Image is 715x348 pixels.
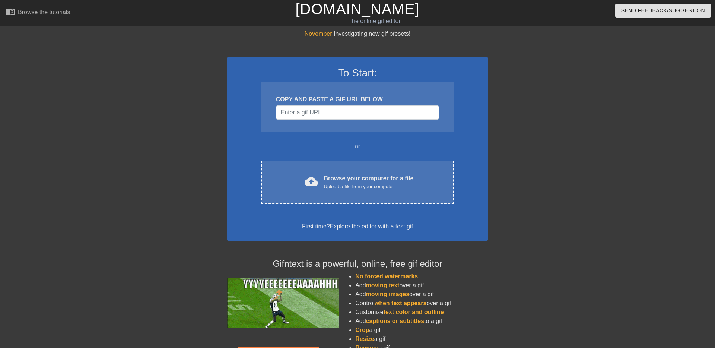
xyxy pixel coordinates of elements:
[237,222,478,231] div: First time?
[330,223,413,230] a: Explore the editor with a test gif
[227,278,339,328] img: football_small.gif
[355,317,488,326] li: Add to a gif
[366,318,424,324] span: captions or subtitles
[355,326,488,335] li: a gif
[355,281,488,290] li: Add over a gif
[355,299,488,308] li: Control over a gif
[355,335,488,344] li: a gif
[227,29,488,38] div: Investigating new gif presets!
[237,67,478,79] h3: To Start:
[366,291,409,297] span: moving images
[375,300,427,306] span: when text appears
[324,174,414,190] div: Browse your computer for a file
[621,6,705,15] span: Send Feedback/Suggestion
[247,142,468,151] div: or
[615,4,711,18] button: Send Feedback/Suggestion
[324,183,414,190] div: Upload a file from your computer
[305,175,318,188] span: cloud_upload
[384,309,444,315] span: text color and outline
[355,290,488,299] li: Add over a gif
[305,31,334,37] span: November:
[276,105,439,120] input: Username
[355,327,369,333] span: Crop
[295,1,419,17] a: [DOMAIN_NAME]
[355,273,418,279] span: No forced watermarks
[227,259,488,269] h4: Gifntext is a powerful, online, free gif editor
[366,282,400,288] span: moving text
[355,308,488,317] li: Customize
[355,336,374,342] span: Resize
[18,9,72,15] div: Browse the tutorials!
[6,7,72,19] a: Browse the tutorials!
[6,7,15,16] span: menu_book
[242,17,507,26] div: The online gif editor
[276,95,439,104] div: COPY AND PASTE A GIF URL BELOW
